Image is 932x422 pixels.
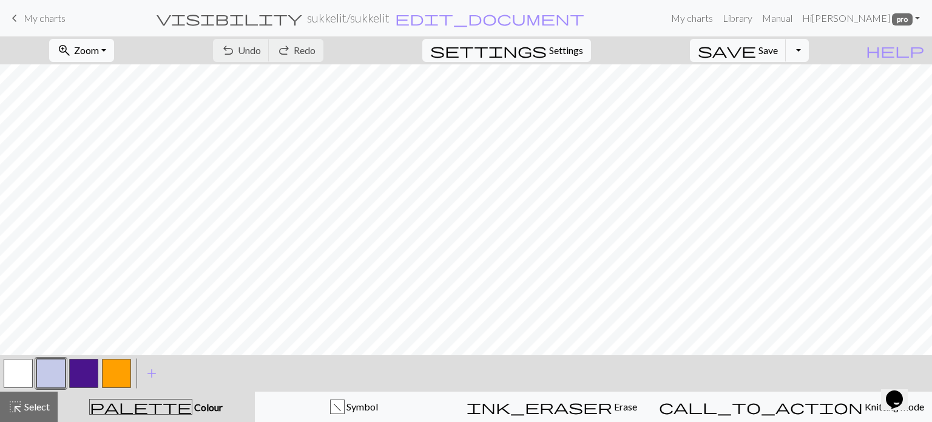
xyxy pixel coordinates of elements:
[430,42,547,59] span: settings
[24,12,66,24] span: My charts
[74,44,99,56] span: Zoom
[866,42,924,59] span: help
[49,39,114,62] button: Zoom
[430,43,547,58] i: Settings
[192,401,223,413] span: Colour
[863,401,924,412] span: Knitting mode
[8,398,22,415] span: highlight_alt
[7,10,22,27] span: keyboard_arrow_left
[718,6,757,30] a: Library
[881,373,920,410] iframe: chat widget
[758,44,778,56] span: Save
[395,10,584,27] span: edit_document
[307,11,390,25] h2: sukkelit / sukkelit
[892,13,913,26] span: pro
[144,365,159,382] span: add
[698,42,756,59] span: save
[651,392,932,422] button: Knitting mode
[57,42,72,59] span: zoom_in
[90,398,192,415] span: palette
[58,392,255,422] button: Colour
[331,400,344,415] div: f
[690,39,786,62] button: Save
[659,398,863,415] span: call_to_action
[453,392,651,422] button: Erase
[255,392,453,422] button: f Symbol
[467,398,612,415] span: ink_eraser
[22,401,50,412] span: Select
[797,6,925,30] a: Hi[PERSON_NAME] pro
[666,6,718,30] a: My charts
[549,43,583,58] span: Settings
[7,8,66,29] a: My charts
[422,39,591,62] button: SettingsSettings
[157,10,302,27] span: visibility
[757,6,797,30] a: Manual
[612,401,637,412] span: Erase
[345,401,378,412] span: Symbol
